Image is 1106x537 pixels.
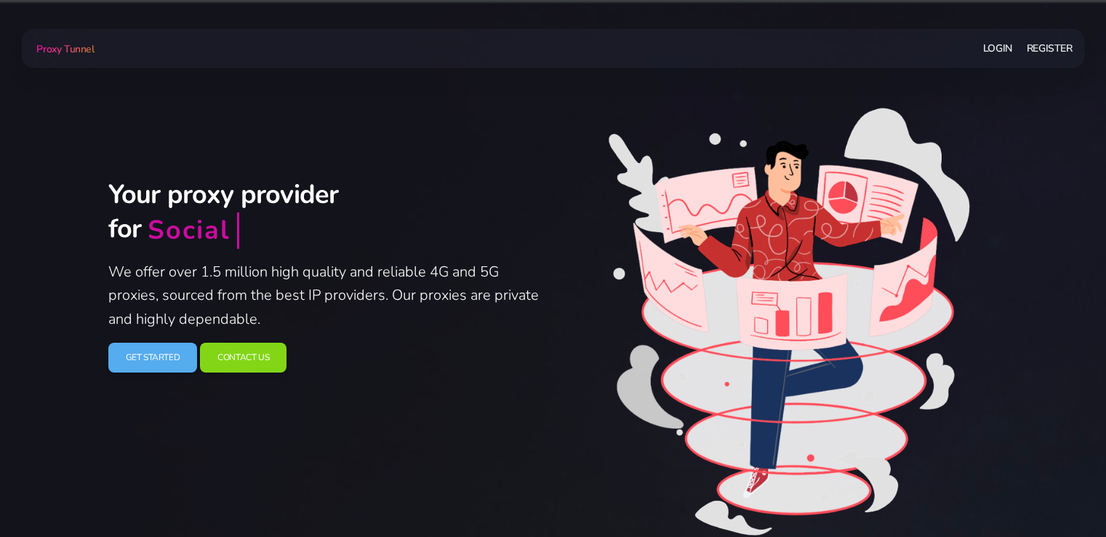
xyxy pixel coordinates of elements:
a: Register [1027,35,1073,62]
a: Login [983,35,1012,62]
p: We offer over 1.5 million high quality and reliable 4G and 5G proxies, sourced from the best IP p... [108,260,545,332]
h2: Your proxy provider for [108,178,545,249]
div: Social [148,214,230,248]
iframe: Webchat Widget [1035,466,1088,519]
span: Proxy Tunnel [36,42,94,56]
a: Proxy Tunnel [33,37,94,60]
a: Get Started [108,343,198,373]
a: Contact Us [200,343,286,373]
